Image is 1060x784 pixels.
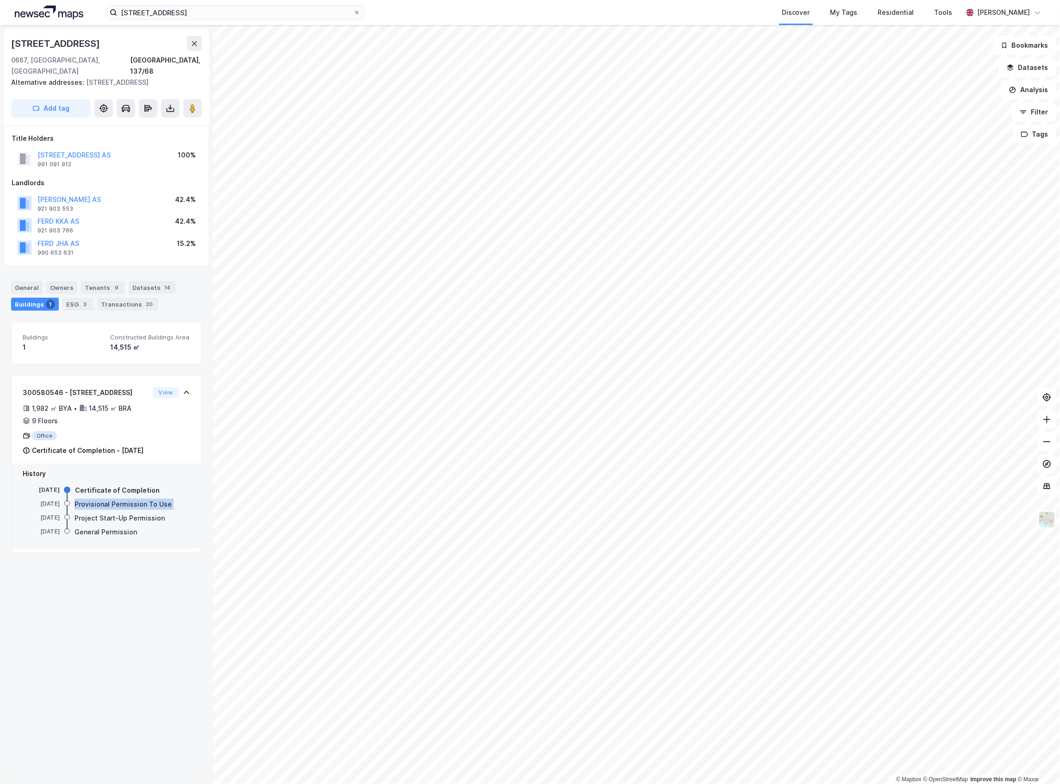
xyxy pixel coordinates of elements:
[37,249,74,257] div: 990 653 631
[75,527,137,538] div: General Permission
[12,177,201,188] div: Landlords
[23,527,60,536] div: [DATE]
[11,298,59,311] div: Buildings
[23,333,103,341] span: Buildings
[117,6,353,19] input: Search by address, cadastre, landlords, tenants or people
[923,776,968,783] a: OpenStreetMap
[12,133,201,144] div: Title Holders
[23,468,190,479] div: History
[993,36,1056,55] button: Bookmarks
[1014,740,1060,784] div: Kontrollprogram for chat
[1012,103,1056,121] button: Filter
[830,7,858,18] div: My Tags
[23,486,60,494] div: [DATE]
[1038,511,1056,528] img: Z
[81,300,90,309] div: 3
[23,342,103,353] div: 1
[37,227,73,234] div: 921 903 766
[110,342,190,353] div: 14,515 ㎡
[15,6,83,19] img: logo.a4113a55bc3d86da70a041830d287a7e.svg
[971,776,1016,783] a: Improve this map
[153,387,179,398] button: View
[878,7,914,18] div: Residential
[782,7,810,18] div: Discover
[89,403,131,414] div: 14,515 ㎡ BRA
[112,283,121,292] div: 9
[1013,125,1056,144] button: Tags
[1001,81,1056,99] button: Analysis
[23,514,60,522] div: [DATE]
[11,36,102,51] div: [STREET_ADDRESS]
[175,216,196,227] div: 42.4%
[130,55,202,77] div: [GEOGRAPHIC_DATA], 137/68
[11,55,130,77] div: 0667, [GEOGRAPHIC_DATA], [GEOGRAPHIC_DATA]
[37,205,73,213] div: 921 903 553
[978,7,1030,18] div: [PERSON_NAME]
[62,298,94,311] div: ESG
[46,281,77,294] div: Owners
[75,485,160,496] div: Certificate of Completion
[175,194,196,205] div: 42.4%
[75,499,172,510] div: Provisional Permission To Use
[177,238,196,249] div: 15.2%
[178,150,196,161] div: 100%
[32,445,143,456] div: Certificate of Completion - [DATE]
[23,387,149,398] div: 300580546 - [STREET_ADDRESS]
[74,405,77,412] div: •
[129,281,176,294] div: Datasets
[11,99,91,118] button: Add tag
[935,7,953,18] div: Tools
[11,281,43,294] div: General
[75,513,165,524] div: Project Start-Up Permission
[37,161,71,168] div: 991 091 912
[32,403,72,414] div: 1,982 ㎡ BYA
[896,776,922,783] a: Mapbox
[162,283,172,292] div: 14
[11,77,194,88] div: [STREET_ADDRESS]
[999,58,1056,77] button: Datasets
[1014,740,1060,784] iframe: Chat Widget
[46,300,55,309] div: 1
[110,333,190,341] span: Constructed Buildings Area
[97,298,158,311] div: Transactions
[11,78,86,86] span: Alternative addresses:
[81,281,125,294] div: Tenants
[32,415,58,426] div: 9 Floors
[144,300,155,309] div: 20
[23,500,60,508] div: [DATE]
